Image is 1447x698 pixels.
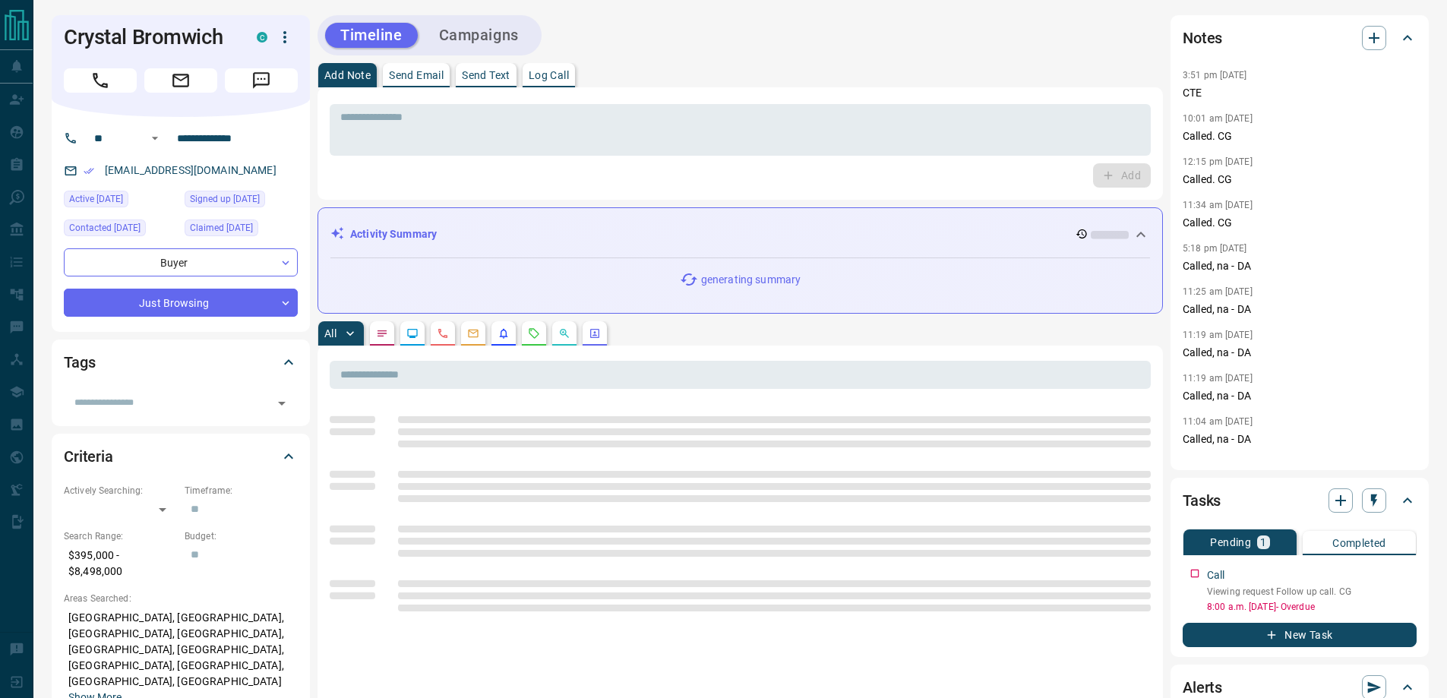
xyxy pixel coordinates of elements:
svg: Listing Alerts [498,327,510,340]
h2: Criteria [64,444,113,469]
svg: Email Verified [84,166,94,176]
p: Send Text [462,70,510,81]
p: 11:25 am [DATE] [1183,286,1253,297]
p: Actively Searching: [64,484,177,497]
p: Called, na - DA [1183,345,1417,361]
p: Send Email [389,70,444,81]
p: Completed [1332,538,1386,548]
span: Claimed [DATE] [190,220,253,235]
p: Areas Searched: [64,592,298,605]
span: Active [DATE] [69,191,123,207]
p: 8:00 a.m. [DATE] - Overdue [1207,600,1417,614]
span: Contacted [DATE] [69,220,141,235]
p: Called. CG [1183,172,1417,188]
span: Signed up [DATE] [190,191,260,207]
p: 11:04 am [DATE] [1183,416,1253,427]
svg: Emails [467,327,479,340]
button: Timeline [325,23,418,48]
p: Activity Summary [350,226,437,242]
div: Wed Sep 10 2025 [64,191,177,212]
p: Called, na - DA [1183,302,1417,317]
div: Criteria [64,438,298,475]
div: Fri Feb 21 2020 [185,220,298,241]
span: Call [64,68,137,93]
svg: Notes [376,327,388,340]
p: Called. CG [1183,215,1417,231]
svg: Calls [437,327,449,340]
div: Tags [64,344,298,381]
h2: Tags [64,350,95,374]
p: 5:18 pm [DATE] [1183,243,1247,254]
button: Open [146,129,164,147]
p: Call [1207,567,1225,583]
p: 11:34 am [DATE] [1183,200,1253,210]
div: Just Browsing [64,289,298,317]
p: Timeframe: [185,484,298,497]
p: Called, na - DA [1183,431,1417,447]
div: condos.ca [257,32,267,43]
p: 10:22 am [DATE] [1183,460,1253,470]
div: Tasks [1183,482,1417,519]
div: Tue Sep 09 2025 [64,220,177,241]
p: Add Note [324,70,371,81]
p: $395,000 - $8,498,000 [64,543,177,584]
p: 10:01 am [DATE] [1183,113,1253,124]
p: Viewing request Follow up call. CG [1207,585,1417,599]
span: Email [144,68,217,93]
span: Message [225,68,298,93]
p: 11:19 am [DATE] [1183,373,1253,384]
p: 12:15 pm [DATE] [1183,156,1253,167]
button: Open [271,393,292,414]
p: Budget: [185,529,298,543]
svg: Agent Actions [589,327,601,340]
svg: Opportunities [558,327,570,340]
svg: Requests [528,327,540,340]
p: CTE [1183,85,1417,101]
button: Campaigns [424,23,534,48]
p: Called. CG [1183,128,1417,144]
p: 1 [1260,537,1266,548]
p: Log Call [529,70,569,81]
p: Pending [1210,537,1251,548]
svg: Lead Browsing Activity [406,327,419,340]
button: New Task [1183,623,1417,647]
a: [EMAIL_ADDRESS][DOMAIN_NAME] [105,164,276,176]
p: 11:19 am [DATE] [1183,330,1253,340]
h1: Crystal Bromwich [64,25,234,49]
div: Fri Feb 21 2020 [185,191,298,212]
p: Called, na - DA [1183,388,1417,404]
p: Called, na - DA [1183,258,1417,274]
div: Activity Summary [330,220,1150,248]
p: 3:51 pm [DATE] [1183,70,1247,81]
div: Buyer [64,248,298,276]
p: All [324,328,336,339]
p: generating summary [701,272,801,288]
p: Search Range: [64,529,177,543]
div: Notes [1183,20,1417,56]
h2: Notes [1183,26,1222,50]
h2: Tasks [1183,488,1221,513]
